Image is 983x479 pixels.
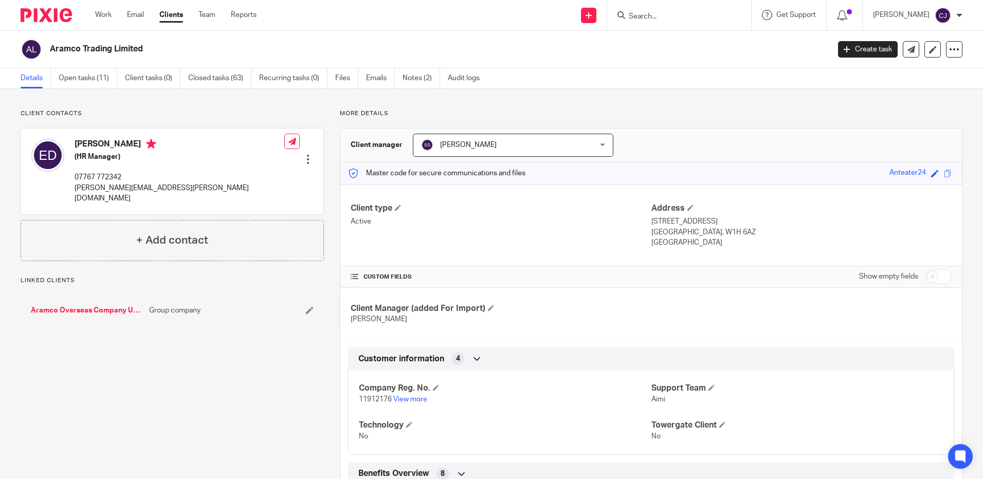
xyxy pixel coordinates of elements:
span: No [651,433,661,440]
img: svg%3E [21,39,42,60]
p: [GEOGRAPHIC_DATA], W1H 6AZ [651,227,952,237]
p: 07767 772342 [75,172,284,182]
h4: Address [651,203,952,214]
span: No [359,433,368,440]
h4: Technology [359,420,651,431]
h2: Aramco Trading Limited [50,44,668,54]
h4: CUSTOM FIELDS [351,273,651,281]
p: [GEOGRAPHIC_DATA] [651,237,952,248]
a: Recurring tasks (0) [259,68,327,88]
a: Client tasks (0) [125,68,180,88]
a: Clients [159,10,183,20]
a: Aramco Overseas Company UK Limited [31,305,144,316]
p: Active [351,216,651,227]
span: Customer information [358,354,444,364]
input: Search [628,12,720,22]
span: 11912176 [359,396,392,403]
p: Master code for secure communications and files [348,168,525,178]
span: Group company [149,305,201,316]
span: 8 [441,469,445,479]
label: Show empty fields [859,271,918,282]
h5: (HR Manager) [75,152,284,162]
span: Benefits Overview [358,468,429,479]
a: Emails [366,68,395,88]
p: [STREET_ADDRESS] [651,216,952,227]
a: Reports [231,10,257,20]
span: 4 [456,354,460,364]
span: [PERSON_NAME] [440,141,497,149]
span: [PERSON_NAME] [351,316,407,323]
p: [PERSON_NAME] [873,10,930,20]
p: More details [340,109,962,118]
img: Pixie [21,8,72,22]
img: svg%3E [935,7,951,24]
span: Get Support [776,11,816,19]
a: Audit logs [448,68,487,88]
img: svg%3E [421,139,433,151]
a: Work [95,10,112,20]
h4: Support Team [651,383,943,394]
div: Anteater24 [889,168,926,179]
i: Primary [146,139,156,149]
a: Details [21,68,51,88]
a: Files [335,68,358,88]
h3: Client manager [351,140,403,150]
h4: Client type [351,203,651,214]
h4: [PERSON_NAME] [75,139,284,152]
a: Create task [838,41,898,58]
h4: Client Manager (added For Import) [351,303,651,314]
h4: Towergate Client [651,420,943,431]
p: Linked clients [21,277,324,285]
h4: + Add contact [136,232,208,248]
p: [PERSON_NAME][EMAIL_ADDRESS][PERSON_NAME][DOMAIN_NAME] [75,183,284,204]
a: Email [127,10,144,20]
a: View more [393,396,427,403]
h4: Company Reg. No. [359,383,651,394]
p: Client contacts [21,109,324,118]
a: Open tasks (11) [59,68,117,88]
span: Aimi [651,396,665,403]
a: Team [198,10,215,20]
a: Closed tasks (63) [188,68,251,88]
img: svg%3E [31,139,64,172]
a: Notes (2) [403,68,440,88]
